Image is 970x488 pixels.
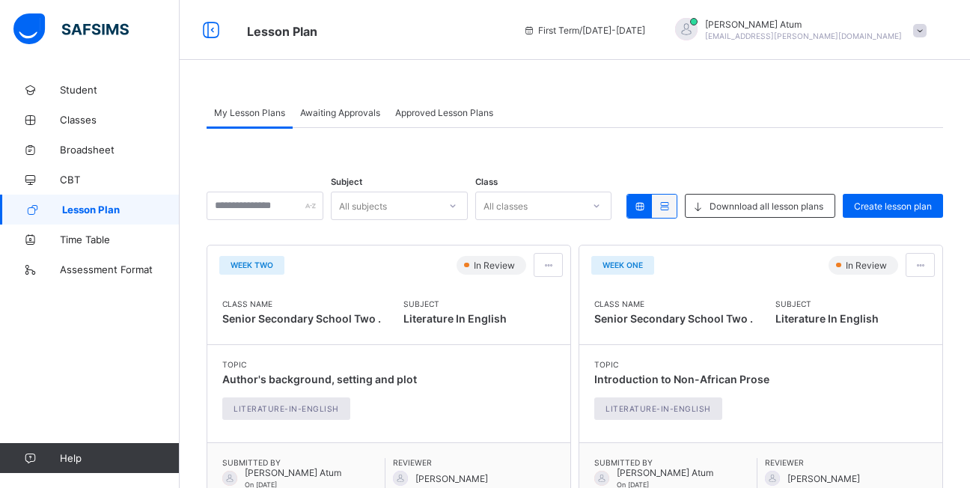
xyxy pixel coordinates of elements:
[231,260,273,269] span: WEEK TWO
[844,260,891,271] span: In Review
[765,458,928,467] span: Reviewer
[710,201,823,212] span: Downnload all lesson plans
[395,107,493,118] span: Approved Lesson Plans
[60,144,180,156] span: Broadsheet
[594,299,753,308] span: Class Name
[234,404,339,413] span: Literature-in-English
[403,299,507,308] span: Subject
[60,234,180,245] span: Time Table
[594,373,769,385] span: Introduction to Non-African Prose
[222,458,385,467] span: Submitted By
[214,107,285,118] span: My Lesson Plans
[393,458,556,467] span: Reviewer
[300,107,380,118] span: Awaiting Approvals
[775,308,879,329] span: Literature In English
[403,308,507,329] span: Literature In English
[60,452,179,464] span: Help
[787,473,860,484] span: [PERSON_NAME]
[247,24,317,39] span: Lesson Plan
[60,174,180,186] span: CBT
[594,312,753,325] span: Senior Secondary School Two .
[705,19,902,30] span: [PERSON_NAME] Atum
[617,467,713,478] span: [PERSON_NAME] Atum
[854,201,932,212] span: Create lesson plan
[222,360,417,369] span: Topic
[222,312,381,325] span: Senior Secondary School Two .
[475,177,498,187] span: Class
[660,18,934,43] div: JohnAtum
[594,458,757,467] span: Submitted By
[222,299,381,308] span: Class Name
[60,84,180,96] span: Student
[60,263,180,275] span: Assessment Format
[415,473,488,484] span: [PERSON_NAME]
[606,404,711,413] span: Literature-in-English
[484,192,528,220] div: All classes
[245,467,341,478] span: [PERSON_NAME] Atum
[775,299,879,308] span: Subject
[523,25,645,36] span: session/term information
[705,31,902,40] span: [EMAIL_ADDRESS][PERSON_NAME][DOMAIN_NAME]
[472,260,519,271] span: In Review
[339,192,387,220] div: All subjects
[222,373,417,385] span: Author's background, setting and plot
[594,360,769,369] span: Topic
[60,114,180,126] span: Classes
[331,177,362,187] span: Subject
[603,260,643,269] span: WEEK ONE
[13,13,129,45] img: safsims
[62,204,180,216] span: Lesson Plan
